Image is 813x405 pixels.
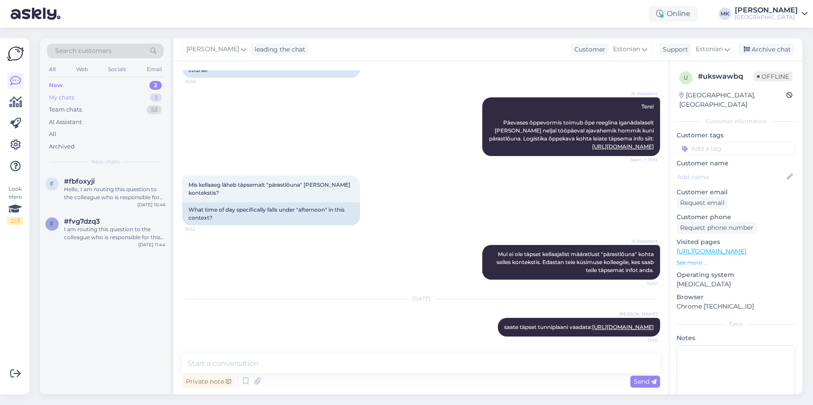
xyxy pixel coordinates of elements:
[677,142,795,155] input: Add a tag
[49,130,56,139] div: All
[634,377,657,385] span: Send
[7,217,23,225] div: 2 / 3
[64,185,165,201] div: Hello, I am routing this question to the colleague who is responsible for this topic. The reply m...
[49,93,74,102] div: My chats
[696,44,723,54] span: Estonian
[677,280,795,289] p: [MEDICAL_DATA]
[649,6,697,22] div: Online
[149,81,162,90] div: 2
[677,213,795,222] p: Customer phone
[592,143,654,150] a: [URL][DOMAIN_NAME]
[592,324,654,330] a: [URL][DOMAIN_NAME]
[698,71,753,82] div: # ukswawbq
[571,45,605,54] div: Customer
[145,64,164,75] div: Email
[677,172,785,182] input: Add name
[504,324,654,330] span: saate täpset tunniplaani vaadata:
[7,45,24,62] img: Askly Logo
[182,376,235,388] div: Private note
[624,156,657,163] span: Seen ✓ 15:51
[49,142,75,151] div: Archived
[624,90,657,97] span: AI Assistant
[735,14,798,21] div: [GEOGRAPHIC_DATA]
[677,159,795,168] p: Customer name
[624,337,657,344] span: 13:15
[137,201,165,208] div: [DATE] 10:46
[50,180,54,187] span: f
[182,202,360,225] div: What time of day specifically falls under "afternoon" in this context?
[677,188,795,197] p: Customer email
[186,44,239,54] span: [PERSON_NAME]
[677,247,746,255] a: [URL][DOMAIN_NAME]
[677,117,795,125] div: Customer information
[74,64,90,75] div: Web
[677,222,757,234] div: Request phone number
[613,44,640,54] span: Estonian
[7,185,23,225] div: Look Here
[50,221,54,227] span: f
[684,74,688,81] span: u
[735,7,808,21] a: [PERSON_NAME][GEOGRAPHIC_DATA]
[138,241,165,248] div: [DATE] 11:44
[147,105,162,114] div: 53
[49,81,63,90] div: New
[106,64,128,75] div: Socials
[185,78,218,85] span: 15:50
[251,45,305,54] div: leading the chat
[64,225,165,241] div: I am routing this question to the colleague who is responsible for this topic. The reply might ta...
[679,91,786,109] div: [GEOGRAPHIC_DATA], [GEOGRAPHIC_DATA]
[55,46,112,56] span: Search customers
[619,311,657,317] span: [PERSON_NAME]
[677,293,795,302] p: Browser
[47,64,57,75] div: All
[753,72,793,81] span: Offline
[150,93,162,102] div: 3
[735,7,798,14] div: [PERSON_NAME]
[49,105,82,114] div: Team chats
[677,302,795,311] p: Chrome [TECHNICAL_ID]
[677,333,795,343] p: Notes
[185,226,218,233] span: 15:52
[738,44,794,56] div: Archive chat
[91,158,120,166] span: New chats
[677,131,795,140] p: Customer tags
[677,259,795,267] p: See more ...
[677,320,795,328] div: Extra
[497,251,655,273] span: Mul ei ole täpset kellaajalist määratlust "pärastlõuna" kohta selles kontekstis. Edastan teie küs...
[624,238,657,245] span: AI Assistant
[677,237,795,247] p: Visited pages
[49,118,82,127] div: AI Assistant
[677,270,795,280] p: Operating system
[188,181,352,196] span: Mis kellaaeg läheb täpsemalt "pärastlõuna" [PERSON_NAME] kontekstis?
[64,217,100,225] span: #fvg7dzq3
[64,177,95,185] span: #fbfoxyji
[677,197,728,209] div: Request email
[659,45,688,54] div: Support
[719,8,731,20] div: MK
[182,295,660,303] div: [DATE]
[624,280,657,287] span: 15:52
